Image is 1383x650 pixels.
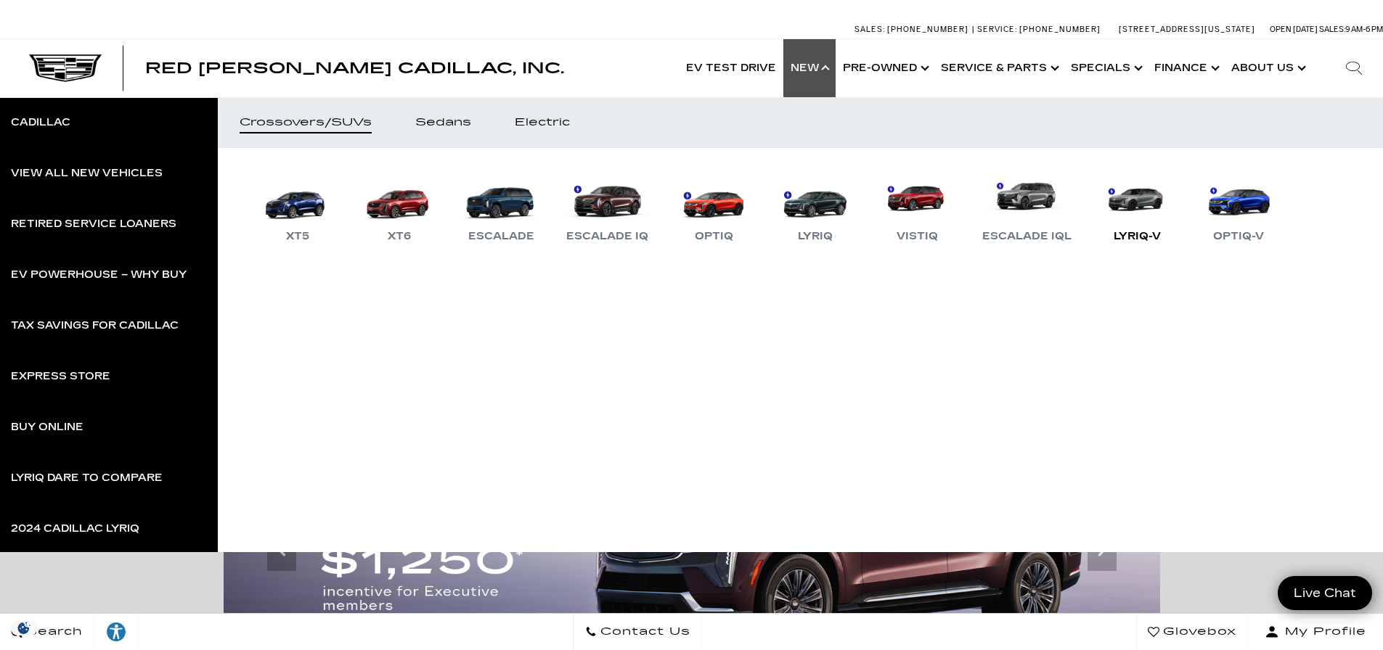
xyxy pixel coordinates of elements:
a: Service: [PHONE_NUMBER] [972,25,1104,33]
div: Buy Online [11,422,83,432]
div: Explore your accessibility options [94,621,138,643]
div: XT6 [380,228,418,245]
span: My Profile [1279,622,1366,642]
a: XT5 [254,170,341,245]
a: VISTIQ [873,170,960,245]
div: EV Powerhouse – Why Buy [11,270,187,280]
span: Sales: [1319,25,1345,34]
div: LYRIQ-V [1106,228,1168,245]
div: XT5 [279,228,317,245]
a: Pre-Owned [836,39,934,97]
a: Escalade IQ [559,170,656,245]
div: 2024 Cadillac LYRIQ [11,524,139,534]
a: Live Chat [1278,576,1372,610]
div: Express Store [11,371,110,382]
div: LYRIQ [791,228,840,245]
a: Sedans [393,97,493,148]
a: LYRIQ [772,170,859,245]
a: XT6 [356,170,443,245]
span: Search [23,622,83,642]
div: OPTIQ [688,228,741,245]
div: Escalade [461,228,542,245]
a: Escalade IQL [975,170,1079,245]
span: Open [DATE] [1270,25,1318,34]
a: Electric [493,97,592,148]
div: View All New Vehicles [11,168,163,178]
div: Electric [515,118,570,128]
a: Crossovers/SUVs [218,97,393,148]
a: New [783,39,836,97]
div: Search [1325,39,1383,97]
div: Retired Service Loaners [11,219,176,229]
a: Specials [1064,39,1147,97]
a: About Us [1224,39,1310,97]
span: [PHONE_NUMBER] [1019,25,1101,34]
button: Open user profile menu [1248,614,1383,650]
a: OPTIQ-V [1195,170,1282,245]
span: 9 AM-6 PM [1345,25,1383,34]
span: Glovebox [1159,622,1236,642]
img: Cadillac Dark Logo with Cadillac White Text [29,54,102,82]
span: [PHONE_NUMBER] [887,25,968,34]
a: Service & Parts [934,39,1064,97]
span: Service: [977,25,1017,34]
span: Red [PERSON_NAME] Cadillac, Inc. [145,59,564,77]
a: OPTIQ [670,170,757,245]
div: Privacy Settings [7,620,41,635]
a: Explore your accessibility options [94,614,139,650]
span: Contact Us [597,622,690,642]
div: Escalade IQ [559,228,656,245]
div: Cadillac [11,118,70,128]
a: EV Test Drive [679,39,783,97]
a: Red [PERSON_NAME] Cadillac, Inc. [145,61,564,75]
div: Escalade IQL [975,228,1079,245]
div: Tax Savings for Cadillac [11,321,179,331]
a: Escalade [457,170,544,245]
div: VISTIQ [889,228,945,245]
a: Contact Us [574,614,702,650]
div: Crossovers/SUVs [240,118,372,128]
a: Glovebox [1136,614,1248,650]
div: OPTIQ-V [1206,228,1271,245]
a: Sales: [PHONE_NUMBER] [854,25,972,33]
a: [STREET_ADDRESS][US_STATE] [1119,25,1255,34]
div: Sedans [415,118,471,128]
span: Live Chat [1286,585,1363,601]
a: Finance [1147,39,1224,97]
a: LYRIQ-V [1093,170,1180,245]
span: Sales: [854,25,885,34]
div: LYRIQ Dare to Compare [11,473,163,483]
